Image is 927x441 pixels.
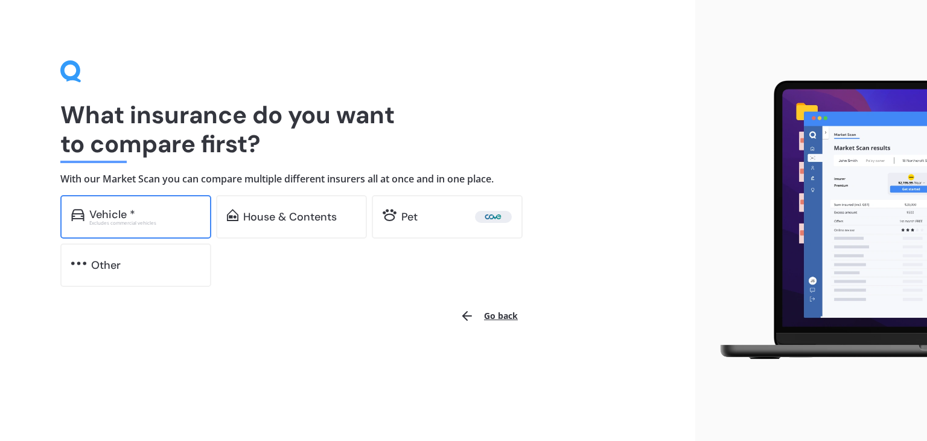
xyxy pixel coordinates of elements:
[89,208,135,220] div: Vehicle *
[71,209,84,221] img: car.f15378c7a67c060ca3f3.svg
[243,211,337,223] div: House & Contents
[60,100,635,158] h1: What insurance do you want to compare first?
[372,195,523,239] a: Pet
[91,259,121,271] div: Other
[383,209,397,221] img: pet.71f96884985775575a0d.svg
[227,209,238,221] img: home-and-contents.b802091223b8502ef2dd.svg
[71,257,86,269] img: other.81dba5aafe580aa69f38.svg
[401,211,418,223] div: Pet
[89,220,200,225] div: Excludes commercial vehicles
[60,173,635,185] h4: With our Market Scan you can compare multiple different insurers all at once and in one place.
[453,301,525,330] button: Go back
[477,211,509,223] img: Cove.webp
[705,74,927,366] img: laptop.webp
